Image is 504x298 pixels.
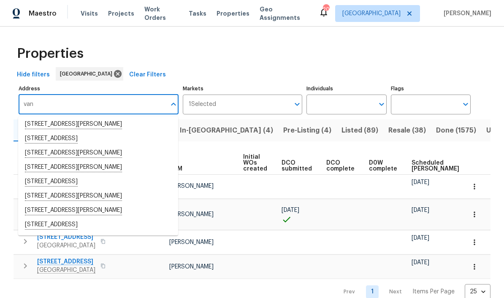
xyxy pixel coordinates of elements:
button: Open [460,98,471,110]
span: [PERSON_NAME] [169,183,214,189]
span: Properties [217,9,249,18]
span: Tasks [189,11,206,16]
span: [PERSON_NAME] [169,239,214,245]
span: DCO submitted [282,160,312,172]
span: Hide filters [17,70,50,80]
span: 1 Selected [189,101,216,108]
span: [DATE] [412,207,429,213]
span: Visits [81,9,98,18]
p: Items Per Page [412,287,455,296]
label: Address [19,86,179,91]
label: Markets [183,86,303,91]
button: Hide filters [14,67,53,83]
span: Maestro [29,9,57,18]
span: DCO complete [326,160,355,172]
span: Resale (38) [388,125,426,136]
button: Close [168,98,179,110]
button: Clear Filters [126,67,169,83]
span: Work Orders [144,5,179,22]
span: [DATE] [412,235,429,241]
span: D0W complete [369,160,397,172]
span: [DATE] [412,260,429,265]
span: Clear Filters [129,70,166,80]
span: Pre-Listing (4) [283,125,331,136]
button: Open [291,98,303,110]
label: Individuals [306,86,386,91]
span: [GEOGRAPHIC_DATA] [60,70,116,78]
span: Scheduled [PERSON_NAME] [412,160,459,172]
span: In-[GEOGRAPHIC_DATA] (4) [180,125,273,136]
span: [PERSON_NAME] [169,264,214,270]
span: Done (1575) [436,125,476,136]
span: Initial WOs created [243,154,267,172]
span: [DATE] [412,179,429,185]
button: Open [376,98,387,110]
span: [PERSON_NAME] [440,9,491,18]
div: 20 [323,5,329,14]
input: Search ... [19,95,166,114]
span: Listed (89) [341,125,378,136]
div: [GEOGRAPHIC_DATA] [56,67,123,81]
span: [PERSON_NAME] [169,211,214,217]
label: Flags [391,86,471,91]
span: Properties [17,49,84,58]
span: [DATE] [282,207,299,213]
span: [GEOGRAPHIC_DATA] [37,241,95,250]
span: [GEOGRAPHIC_DATA] [342,9,401,18]
span: Geo Assignments [260,5,309,22]
span: Projects [108,9,134,18]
